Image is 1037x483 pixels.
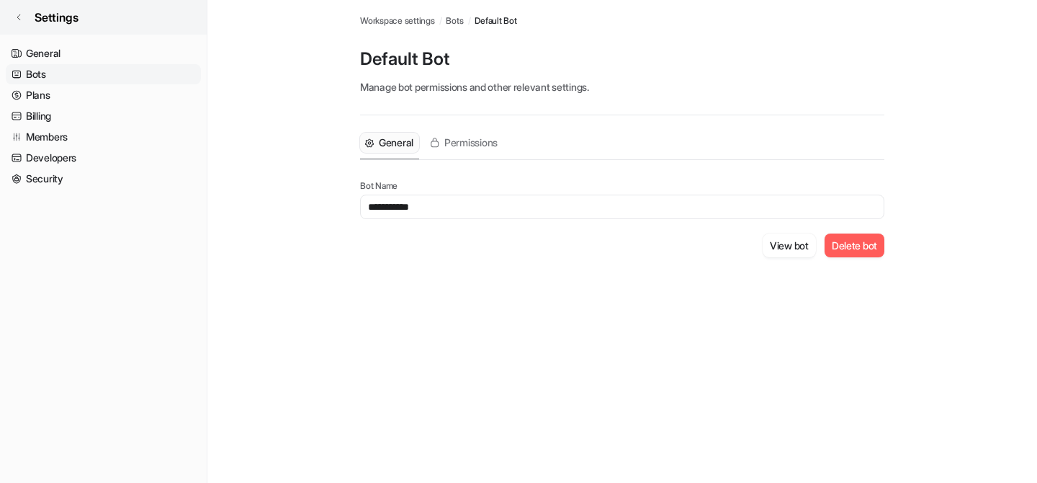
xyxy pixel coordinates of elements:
p: Bot Name [360,180,884,192]
a: General [6,43,201,63]
p: Manage bot permissions and other relevant settings. [360,79,884,94]
span: Settings [35,9,78,26]
a: Developers [6,148,201,168]
span: / [468,14,471,27]
a: Members [6,127,201,147]
a: Billing [6,106,201,126]
span: / [439,14,442,27]
button: General [360,133,419,153]
nav: Tabs [360,127,503,159]
a: Plans [6,85,201,105]
button: Delete bot [825,234,884,257]
a: Bots [446,14,463,27]
a: Bots [6,64,201,84]
span: Permissions [444,136,498,150]
span: Default Bot [475,14,516,27]
button: View bot [763,234,816,257]
a: Workspace settings [360,14,435,27]
span: General [379,136,413,150]
p: Default Bot [360,48,884,71]
button: Permissions [425,133,503,153]
a: Security [6,169,201,189]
